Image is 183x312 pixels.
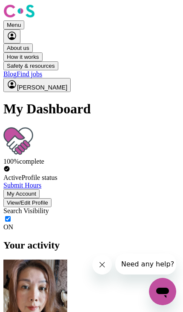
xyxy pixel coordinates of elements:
[3,174,22,181] span: Active
[3,43,33,52] button: About us
[149,278,176,305] iframe: 启动消息传送窗口的按钮
[3,158,180,165] div: Profile completeness: 100%
[3,3,35,19] img: Careseekers logo
[3,198,51,207] button: View/Edit Profile
[3,223,13,231] span: ON
[3,13,35,20] a: Careseekers logo
[17,84,67,91] span: [PERSON_NAME]
[17,70,42,78] a: Find jobs
[3,158,19,165] span: 100 %
[3,207,49,214] label: Search Visibility
[3,182,41,189] a: Submit Hours
[3,101,180,117] h1: My Dashboard
[3,29,20,43] button: My Account
[3,240,180,251] h2: Your activity
[19,158,44,165] span: complete
[3,52,43,61] button: How it works
[3,20,24,29] button: Menu
[22,174,57,181] span: Profile status
[115,254,176,274] iframe: 来自公司的消息
[3,61,58,70] button: Safety & resources
[3,78,71,92] button: My Account
[3,189,40,198] button: My Account
[3,70,17,78] a: Blog
[92,255,112,274] iframe: 关闭消息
